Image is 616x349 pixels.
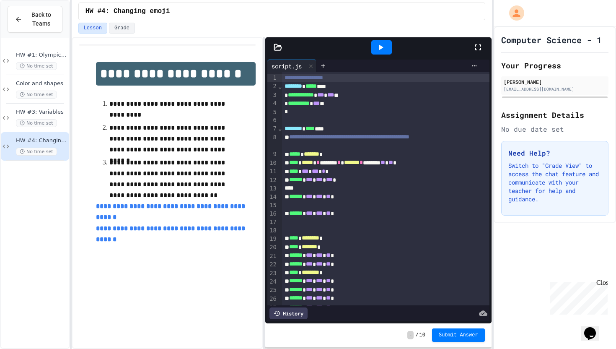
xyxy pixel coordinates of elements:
[267,60,316,72] div: script.js
[267,269,278,278] div: 23
[16,62,57,70] span: No time set
[581,315,608,341] iframe: chat widget
[269,307,308,319] div: History
[267,303,278,312] div: 27
[267,116,278,125] div: 6
[267,62,306,70] div: script.js
[439,332,478,339] span: Submit Answer
[508,161,601,203] p: Switch to "Grade View" to access the chat feature and communicate with your teacher for help and ...
[501,60,608,71] h2: Your Progress
[16,80,67,87] span: Color and shapes
[3,3,58,53] div: Chat with us now!Close
[27,10,55,28] span: Back to Teams
[109,23,135,34] button: Grade
[16,137,67,144] span: HW #4: Changing emoji
[267,286,278,294] div: 25
[267,218,278,227] div: 17
[419,332,425,339] span: 10
[78,23,107,34] button: Lesson
[267,167,278,176] div: 11
[16,52,67,59] span: HW #1: Olympic rings
[267,243,278,252] div: 20
[267,82,278,91] div: 2
[501,124,608,134] div: No due date set
[85,6,170,16] span: HW #4: Changing emoji
[267,125,278,133] div: 7
[501,109,608,121] h2: Assignment Details
[267,133,278,151] div: 8
[16,148,57,156] span: No time set
[267,108,278,117] div: 5
[432,328,485,342] button: Submit Answer
[267,201,278,210] div: 15
[267,193,278,201] div: 14
[267,227,278,235] div: 18
[8,6,62,33] button: Back to Teams
[267,176,278,185] div: 12
[278,83,282,90] span: Fold line
[500,3,526,23] div: My Account
[278,125,282,132] span: Fold line
[504,78,606,86] div: [PERSON_NAME]
[267,252,278,260] div: 21
[16,119,57,127] span: No time set
[267,99,278,108] div: 4
[546,279,608,315] iframe: chat widget
[16,91,57,99] span: No time set
[267,91,278,99] div: 3
[267,295,278,303] div: 26
[267,150,278,159] div: 9
[407,331,414,339] span: -
[501,34,602,46] h1: Computer Science - 1
[267,260,278,269] div: 22
[267,74,278,82] div: 1
[267,185,278,193] div: 13
[267,235,278,243] div: 19
[267,210,278,218] div: 16
[508,148,601,158] h3: Need Help?
[267,159,278,167] div: 10
[16,109,67,116] span: HW #3: Variables
[415,332,418,339] span: /
[267,278,278,286] div: 24
[504,86,606,92] div: [EMAIL_ADDRESS][DOMAIN_NAME]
